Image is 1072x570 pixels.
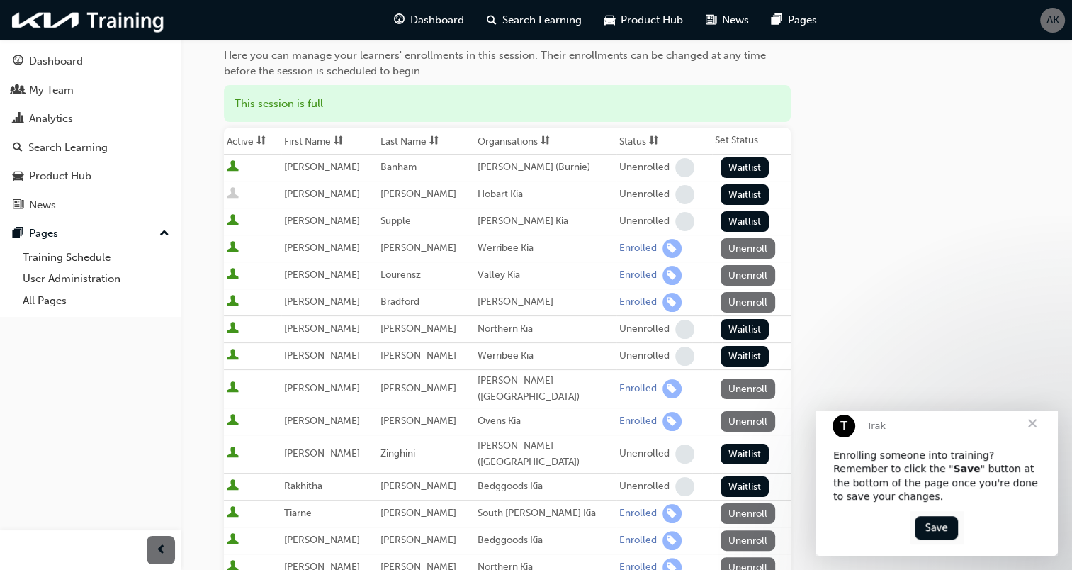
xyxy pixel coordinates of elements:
span: Search Learning [502,12,582,28]
span: car-icon [604,11,615,29]
div: Bedggoods Kia [478,479,614,495]
div: Enrolled [619,242,657,255]
div: Unenrolled [619,447,670,461]
span: news-icon [706,11,716,29]
button: Pages [6,220,175,247]
button: DashboardMy TeamAnalyticsSearch LearningProduct HubNews [6,45,175,220]
a: News [6,192,175,218]
span: User is active [227,381,239,396]
div: Unenrolled [619,188,670,201]
div: [PERSON_NAME] ([GEOGRAPHIC_DATA]) [478,438,614,470]
div: [PERSON_NAME] [478,294,614,311]
span: sorting-icon [541,135,551,147]
span: User is active [227,349,239,363]
span: sorting-icon [256,135,266,147]
div: Enrolled [619,415,657,428]
div: Northern Kia [478,321,614,337]
a: All Pages [17,290,175,312]
span: guage-icon [13,55,23,68]
button: Unenroll [721,238,776,259]
button: Unenroll [721,530,776,551]
div: Werribee Kia [478,348,614,364]
div: My Team [29,82,74,99]
span: Pages [788,12,817,28]
span: [PERSON_NAME] [380,415,456,427]
div: Search Learning [28,140,108,156]
th: Set Status [712,128,791,155]
div: Valley Kia [478,267,614,284]
span: learningRecordVerb_ENROLL-icon [662,412,682,431]
span: sorting-icon [334,135,344,147]
span: [PERSON_NAME] [380,242,456,254]
a: Product Hub [6,163,175,189]
span: learningRecordVerb_NONE-icon [675,320,694,339]
a: news-iconNews [694,6,760,35]
img: kia-training [7,6,170,35]
span: User is active [227,533,239,547]
button: Waitlist [721,444,769,464]
div: Bedggoods Kia [478,532,614,549]
div: Enrolled [619,296,657,309]
span: up-icon [159,225,169,243]
a: My Team [6,77,175,104]
span: news-icon [13,199,23,212]
span: User is active [227,447,239,461]
span: [PERSON_NAME] [380,323,456,335]
span: User is active [227,268,239,282]
span: Bradford [380,296,419,308]
span: [PERSON_NAME] [380,480,456,492]
span: [PERSON_NAME] [284,188,360,200]
a: pages-iconPages [760,6,828,35]
a: Analytics [6,106,175,132]
span: [PERSON_NAME] [284,534,360,546]
span: learningRecordVerb_ENROLL-icon [662,504,682,523]
span: guage-icon [394,11,405,29]
div: Unenrolled [619,161,670,174]
iframe: Intercom live chat message [816,411,1058,556]
span: Banham [380,161,417,173]
span: learningRecordVerb_NONE-icon [675,212,694,231]
button: Waitlist [721,184,769,205]
span: [PERSON_NAME] [380,507,456,519]
button: Unenroll [721,411,776,432]
span: [PERSON_NAME] [380,350,456,362]
span: [PERSON_NAME] [284,161,360,173]
div: [PERSON_NAME] ([GEOGRAPHIC_DATA]) [478,373,614,405]
button: Unenroll [721,292,776,313]
button: Unenroll [721,503,776,524]
span: Dashboard [410,12,464,28]
span: [PERSON_NAME] [284,350,360,362]
span: learningRecordVerb_ENROLL-icon [662,266,682,285]
div: Enrolled [619,382,657,396]
span: pages-icon [772,11,782,29]
th: Toggle SortBy [616,128,712,155]
span: learningRecordVerb_NONE-icon [675,158,694,177]
span: people-icon [13,84,23,97]
a: guage-iconDashboard [383,6,475,35]
div: Enrolled [619,507,657,520]
th: Toggle SortBy [224,128,281,155]
div: This session is full [224,85,791,123]
span: learningRecordVerb_ENROLL-icon [662,293,682,312]
div: Ovens Kia [478,413,614,430]
span: learningRecordVerb_ENROLL-icon [662,239,682,258]
button: Unenroll [721,265,776,286]
span: [PERSON_NAME] [284,242,360,254]
div: Unenrolled [619,215,670,228]
div: Dashboard [29,53,83,69]
span: [PERSON_NAME] [284,382,360,394]
span: User is active [227,479,239,493]
span: learningRecordVerb_NONE-icon [675,347,694,366]
span: User is active [227,506,239,520]
span: sorting-icon [649,135,659,147]
span: [PERSON_NAME] [380,382,456,394]
span: pages-icon [13,228,23,240]
div: Werribee Kia [478,240,614,257]
a: search-iconSearch Learning [475,6,593,35]
span: Tiarne [284,507,312,519]
span: Rakhitha [284,480,322,492]
span: User is active [227,414,239,428]
span: AK [1046,12,1059,28]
